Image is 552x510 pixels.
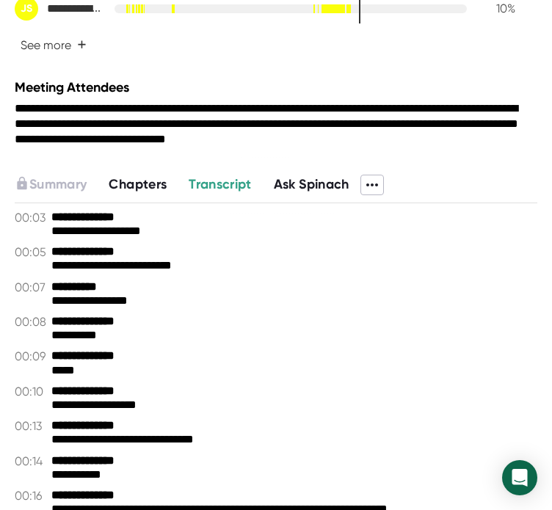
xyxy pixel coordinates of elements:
[109,176,167,192] span: Chapters
[15,175,87,194] button: Summary
[15,211,48,225] span: 00:03
[502,460,537,495] div: Open Intercom Messenger
[15,385,48,398] span: 00:10
[15,245,48,259] span: 00:05
[15,315,48,329] span: 00:08
[77,39,87,51] span: +
[15,32,92,58] button: See more+
[479,1,515,15] div: 10 %
[274,176,349,192] span: Ask Spinach
[15,419,48,433] span: 00:13
[189,175,252,194] button: Transcript
[15,280,48,294] span: 00:07
[15,454,48,468] span: 00:14
[109,175,167,194] button: Chapters
[274,175,349,194] button: Ask Spinach
[189,176,252,192] span: Transcript
[15,489,48,503] span: 00:16
[29,176,87,192] span: Summary
[15,79,519,95] div: Meeting Attendees
[15,349,48,363] span: 00:09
